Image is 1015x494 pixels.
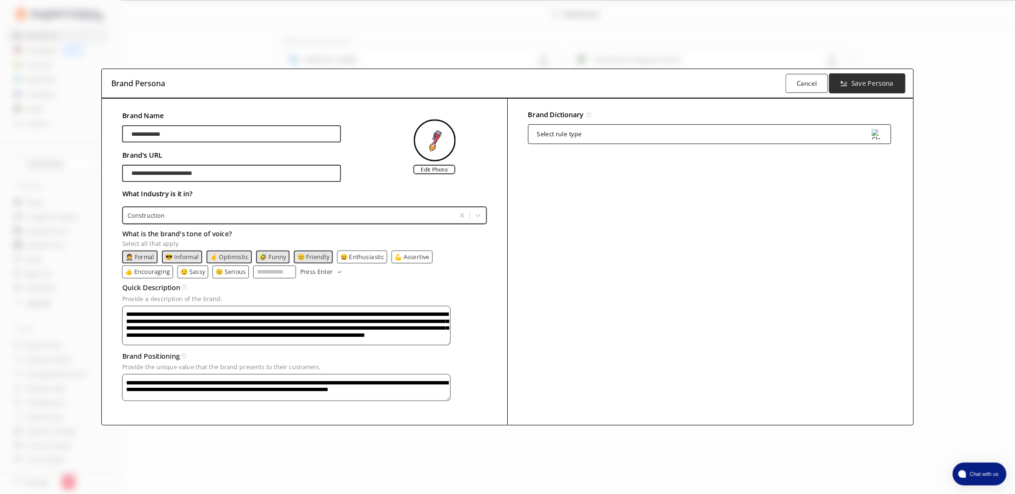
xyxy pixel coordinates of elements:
button: 💪 Assertive [394,253,430,260]
button: 😊 Friendly [297,253,330,260]
button: 🤣 Funny [260,253,286,260]
label: Edit Photo [414,165,455,174]
button: 🤞 Optimistic [210,253,248,260]
p: Provide the unique value that the brand presents to their customers. [122,364,487,371]
h3: Quick Description [122,282,180,294]
input: brand-persona-input-input [122,165,341,182]
button: 👍 Encouraging [125,269,170,275]
input: brand-persona-input-input [122,125,341,142]
button: 😑 Serious [216,269,246,275]
button: Cancel [786,74,828,93]
div: tone-text-list [122,251,487,279]
p: Select all that apply [122,240,487,247]
img: Tooltip Icon [181,353,187,359]
input: tone-input [253,265,296,278]
h3: Brand Positioning [122,350,180,363]
h3: What is the brand's tone of voice? [122,227,487,240]
button: Press Enter Press Enter [300,265,343,278]
img: Tooltip Icon [586,112,591,118]
h2: Brand Dictionary [528,109,584,121]
img: Close [414,119,456,161]
button: 🤵 Formal [126,253,154,260]
button: Save Persona [829,73,905,93]
button: 😏 Sassy [180,269,205,275]
textarea: textarea-textarea [122,374,451,402]
h2: Brand Name [122,109,341,122]
p: Provide a description of the brand. [122,296,487,302]
img: Close [872,129,882,140]
button: atlas-launcher [953,463,1006,485]
textarea: textarea-textarea [122,306,451,345]
h2: What Industry is it in? [122,188,487,201]
img: Press Enter [337,271,343,273]
div: Select rule type [537,131,581,138]
b: Save Persona [851,79,894,88]
h3: Brand Persona [111,76,165,91]
p: Press Enter [300,269,333,275]
img: Tooltip Icon [182,285,187,291]
button: 😎 Informal [166,253,199,260]
button: 😄 Enthusiastic [340,253,384,260]
h2: Brand's URL [122,149,341,161]
span: Chat with us [966,470,1001,478]
b: Cancel [797,79,817,88]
